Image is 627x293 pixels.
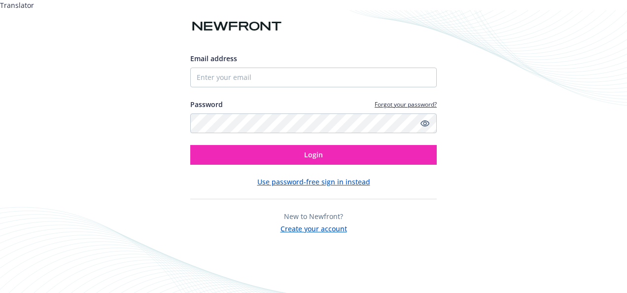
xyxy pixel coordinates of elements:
[190,68,437,87] input: Enter your email
[419,117,431,129] a: Show password
[190,99,223,110] label: Password
[190,18,283,35] img: Newfront logo
[190,54,237,63] span: Email address
[190,145,437,165] button: Login
[280,221,347,234] button: Create your account
[284,212,343,221] span: New to Newfront?
[190,113,437,133] input: Enter your password
[257,177,370,187] button: Use password-free sign in instead
[375,100,437,109] a: Forgot your password?
[304,150,323,159] span: Login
